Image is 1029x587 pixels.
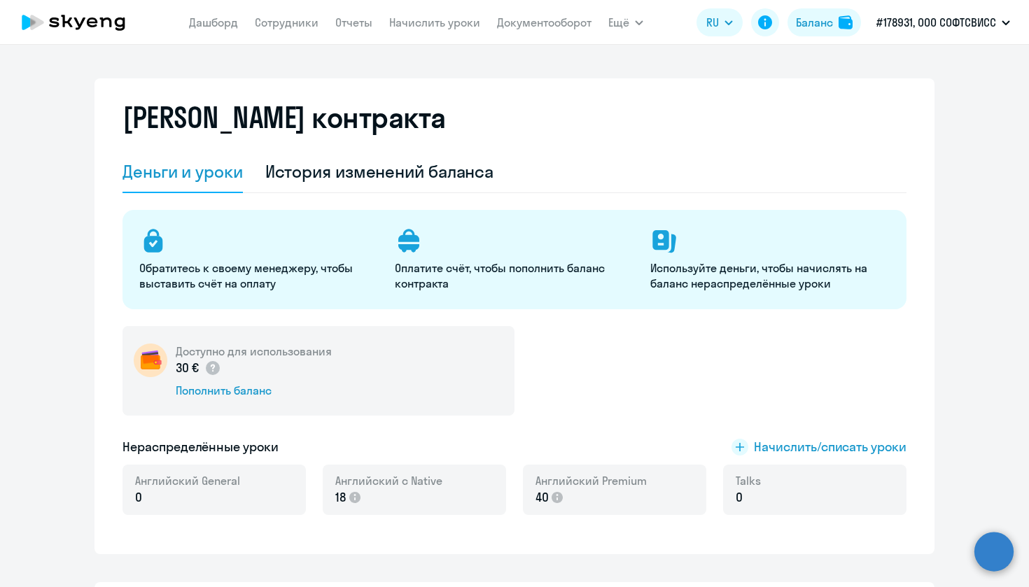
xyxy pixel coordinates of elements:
[135,488,142,507] span: 0
[869,6,1017,39] button: #178931, ООО СОФТСВИСС
[122,160,243,183] div: Деньги и уроки
[176,383,332,398] div: Пополнить баланс
[122,101,446,134] h2: [PERSON_NAME] контракта
[876,14,996,31] p: #178931, ООО СОФТСВИСС
[122,438,279,456] h5: Нераспределённые уроки
[189,15,238,29] a: Дашборд
[839,15,853,29] img: balance
[696,8,743,36] button: RU
[787,8,861,36] button: Балансbalance
[535,488,549,507] span: 40
[335,15,372,29] a: Отчеты
[176,359,221,377] p: 30 €
[176,344,332,359] h5: Доступно для использования
[395,260,633,291] p: Оплатите счёт, чтобы пополнить баланс контракта
[335,488,346,507] span: 18
[706,14,719,31] span: RU
[608,14,629,31] span: Ещё
[497,15,591,29] a: Документооборот
[754,438,906,456] span: Начислить/списать уроки
[135,473,240,488] span: Английский General
[650,260,889,291] p: Используйте деньги, чтобы начислять на баланс нераспределённые уроки
[134,344,167,377] img: wallet-circle.png
[796,14,833,31] div: Баланс
[535,473,647,488] span: Английский Premium
[736,488,743,507] span: 0
[608,8,643,36] button: Ещё
[265,160,494,183] div: История изменений баланса
[389,15,480,29] a: Начислить уроки
[255,15,318,29] a: Сотрудники
[736,473,761,488] span: Talks
[335,473,442,488] span: Английский с Native
[139,260,378,291] p: Обратитесь к своему менеджеру, чтобы выставить счёт на оплату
